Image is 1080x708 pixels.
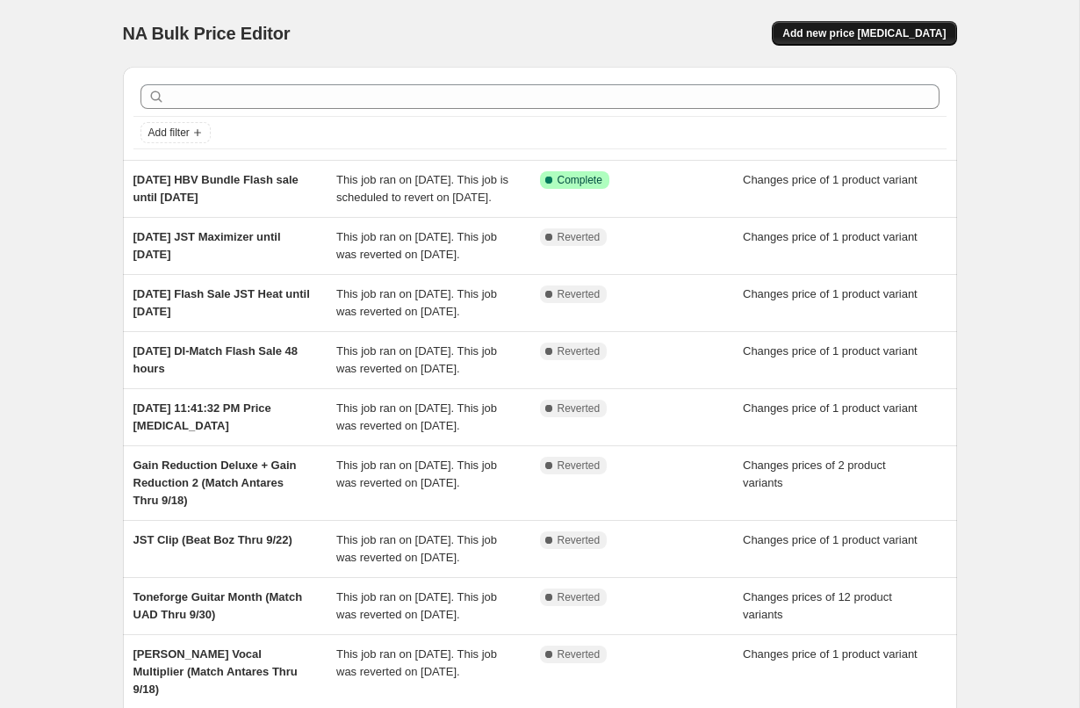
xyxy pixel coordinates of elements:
[743,401,918,415] span: Changes price of 1 product variant
[743,647,918,661] span: Changes price of 1 product variant
[558,230,601,244] span: Reverted
[336,287,497,318] span: This job ran on [DATE]. This job was reverted on [DATE].
[558,590,601,604] span: Reverted
[140,122,211,143] button: Add filter
[743,344,918,358] span: Changes price of 1 product variant
[772,21,956,46] button: Add new price [MEDICAL_DATA]
[558,173,602,187] span: Complete
[743,459,886,489] span: Changes prices of 2 product variants
[133,590,303,621] span: Toneforge Guitar Month (Match UAD Thru 9/30)
[336,173,508,204] span: This job ran on [DATE]. This job is scheduled to revert on [DATE].
[743,173,918,186] span: Changes price of 1 product variant
[743,590,892,621] span: Changes prices of 12 product variants
[336,401,497,432] span: This job ran on [DATE]. This job was reverted on [DATE].
[133,533,292,546] span: JST Clip (Beat Boz Thru 9/22)
[558,647,601,661] span: Reverted
[133,647,298,696] span: [PERSON_NAME] Vocal Multiplier (Match Antares Thru 9/18)
[133,287,310,318] span: [DATE] Flash Sale JST Heat until [DATE]
[558,459,601,473] span: Reverted
[148,126,190,140] span: Add filter
[336,647,497,678] span: This job ran on [DATE]. This job was reverted on [DATE].
[133,230,281,261] span: [DATE] JST Maximizer until [DATE]
[133,344,299,375] span: [DATE] DI-Match Flash Sale 48 hours
[336,533,497,564] span: This job ran on [DATE]. This job was reverted on [DATE].
[743,287,918,300] span: Changes price of 1 product variant
[743,533,918,546] span: Changes price of 1 product variant
[133,459,297,507] span: Gain Reduction Deluxe + Gain Reduction 2 (Match Antares Thru 9/18)
[336,344,497,375] span: This job ran on [DATE]. This job was reverted on [DATE].
[558,401,601,415] span: Reverted
[133,173,299,204] span: [DATE] HBV Bundle Flash sale until [DATE]
[558,344,601,358] span: Reverted
[743,230,918,243] span: Changes price of 1 product variant
[558,287,601,301] span: Reverted
[336,590,497,621] span: This job ran on [DATE]. This job was reverted on [DATE].
[133,401,271,432] span: [DATE] 11:41:32 PM Price [MEDICAL_DATA]
[123,24,291,43] span: NA Bulk Price Editor
[782,26,946,40] span: Add new price [MEDICAL_DATA]
[558,533,601,547] span: Reverted
[336,459,497,489] span: This job ran on [DATE]. This job was reverted on [DATE].
[336,230,497,261] span: This job ran on [DATE]. This job was reverted on [DATE].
